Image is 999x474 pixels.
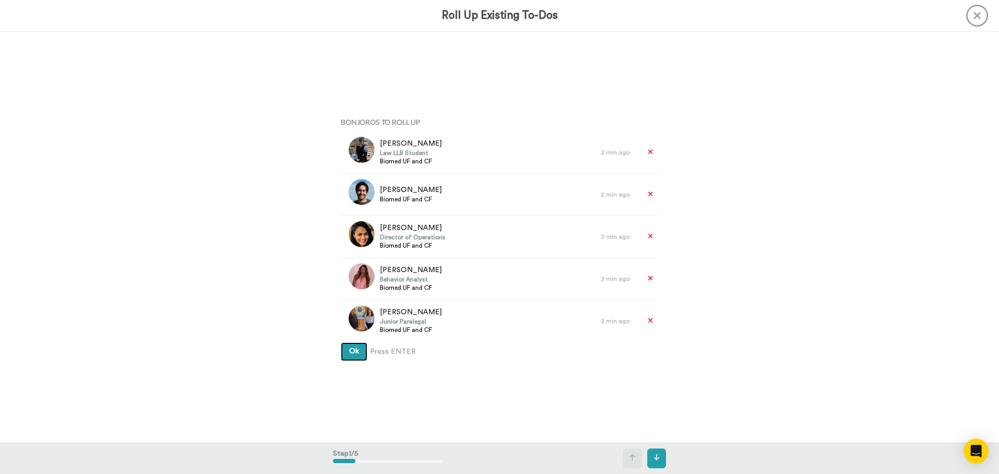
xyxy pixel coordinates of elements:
img: 715fe87d-baa7-44d8-9228-6dae4abc6fe8.jpg [349,179,375,205]
span: [PERSON_NAME] [380,265,442,275]
img: 36ae9e6e-e0a9-4ba1-906c-e3037908fce0.jpg [349,305,375,331]
span: [PERSON_NAME] [380,185,442,195]
div: Step 1 / 5 [333,443,444,473]
span: Biomed UF and CF [380,326,442,334]
span: [PERSON_NAME] [380,138,442,149]
span: Junior Paralegal [380,317,442,326]
span: Director of Operations [380,233,445,241]
img: f084a94d-0bd9-4670-ad6d-9be445430c08.jpg [349,137,375,163]
span: Biomed UF and CF [380,195,442,203]
div: 2 min ago [601,233,637,241]
img: 6da58ea5-c619-4dc5-a5cc-7cc7d28b4441.jpg [349,221,375,247]
span: [PERSON_NAME] [380,223,445,233]
div: 2 min ago [601,317,637,325]
div: 2 min ago [601,275,637,283]
span: Law LLB Student [380,149,442,157]
span: Biomed UF and CF [380,241,445,250]
span: Biomed UF and CF [380,157,442,165]
img: 6a059231-6727-4756-aa6d-fec04df6961f.jpg [349,263,375,289]
span: Biomed UF and CF [380,284,442,292]
span: [PERSON_NAME] [380,307,442,317]
button: Ok [341,342,367,361]
div: 2 min ago [601,148,637,157]
span: Behavior Analyst [380,275,442,284]
span: Press ENTER [370,347,416,357]
div: Open Intercom Messenger [964,439,989,464]
span: Ok [349,348,359,355]
h4: Bonjoros To Roll Up [341,118,658,126]
h3: Roll Up Existing To-Dos [442,9,558,21]
div: 2 min ago [601,190,637,199]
